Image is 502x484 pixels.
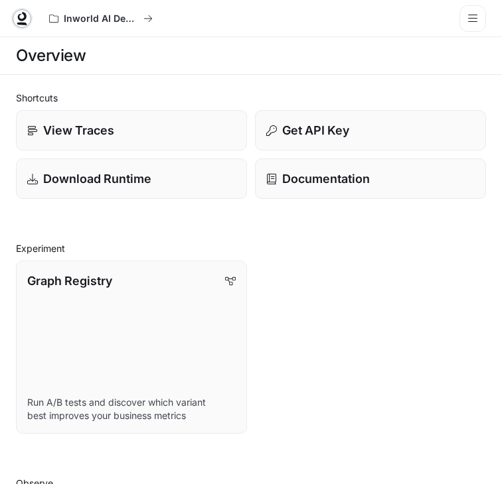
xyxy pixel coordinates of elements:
a: Graph RegistryRun A/B tests and discover which variant best improves your business metrics [16,261,247,434]
button: All workspaces [43,5,159,32]
button: Get API Key [255,110,486,151]
p: Inworld AI Demos [64,13,138,25]
a: Documentation [255,158,486,199]
button: open drawer [460,5,486,32]
a: Download Runtime [16,158,247,199]
h1: Overview [16,42,86,69]
p: Documentation [282,170,370,188]
h2: Experiment [16,241,486,255]
p: Download Runtime [43,170,151,188]
p: Run A/B tests and discover which variant best improves your business metrics [27,396,236,422]
p: Get API Key [282,121,349,139]
p: Graph Registry [27,272,112,290]
p: View Traces [43,121,114,139]
h2: Shortcuts [16,91,486,105]
a: View Traces [16,110,247,151]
